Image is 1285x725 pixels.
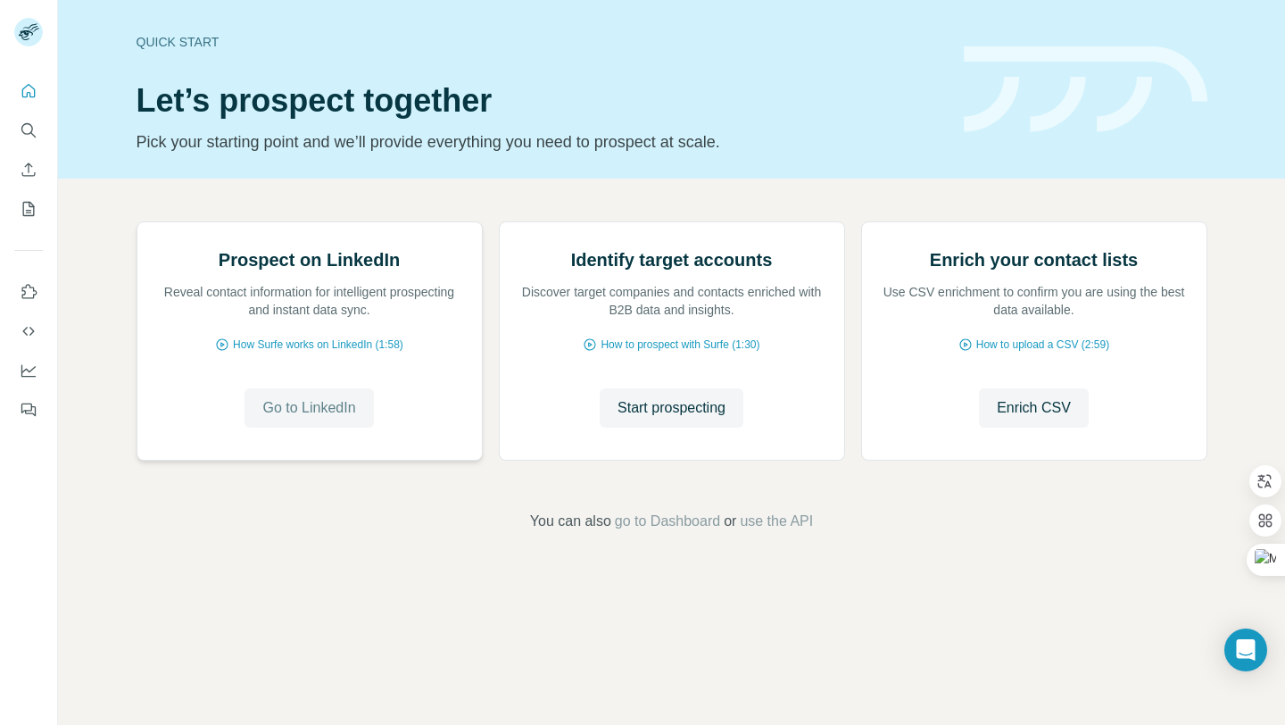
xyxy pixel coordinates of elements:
span: How to upload a CSV (2:59) [976,337,1109,353]
p: Pick your starting point and we’ll provide everything you need to prospect at scale. [137,129,942,154]
button: Search [14,114,43,146]
button: Feedback [14,394,43,426]
div: Domaine [92,105,137,117]
button: Go to LinkedIn [245,388,373,428]
div: v 4.0.25 [50,29,87,43]
img: logo_orange.svg [29,29,43,43]
button: Quick start [14,75,43,107]
h1: Let’s prospect together [137,83,942,119]
button: Use Surfe API [14,315,43,347]
span: How to prospect with Surfe (1:30) [601,337,759,353]
button: go to Dashboard [615,511,720,532]
img: tab_keywords_by_traffic_grey.svg [203,104,217,118]
div: Mots-clés [222,105,273,117]
div: Open Intercom Messenger [1224,629,1267,671]
span: Enrich CSV [997,397,1071,419]
h2: Identify target accounts [571,247,773,272]
span: or [724,511,736,532]
div: Domaine: [DOMAIN_NAME] [46,46,202,61]
p: Discover target companies and contacts enriched with B2B data and insights. [518,283,826,319]
p: Use CSV enrichment to confirm you are using the best data available. [880,283,1189,319]
h2: Enrich your contact lists [930,247,1138,272]
img: website_grey.svg [29,46,43,61]
button: use the API [740,511,813,532]
span: You can also [530,511,611,532]
img: banner [964,46,1207,133]
button: My lists [14,193,43,225]
p: Reveal contact information for intelligent prospecting and instant data sync. [155,283,464,319]
span: How Surfe works on LinkedIn (1:58) [233,337,403,353]
span: Go to LinkedIn [262,397,355,419]
h2: Prospect on LinkedIn [219,247,400,272]
span: Start prospecting [618,397,725,419]
button: Enrich CSV [979,388,1089,428]
div: Quick start [137,33,942,51]
button: Start prospecting [600,388,743,428]
button: Use Surfe on LinkedIn [14,276,43,308]
button: Enrich CSV [14,154,43,186]
button: Dashboard [14,354,43,387]
img: tab_domain_overview_orange.svg [72,104,87,118]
